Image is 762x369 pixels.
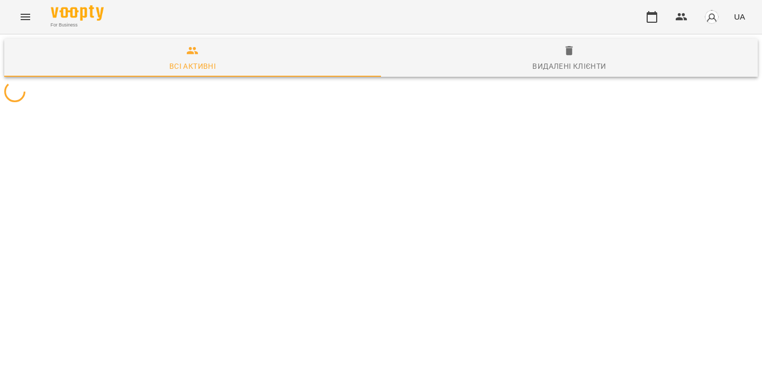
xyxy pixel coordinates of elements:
div: Видалені клієнти [532,60,606,73]
button: Menu [13,4,38,30]
img: avatar_s.png [704,10,719,24]
span: For Business [51,22,104,29]
button: UA [730,7,749,26]
div: Всі активні [169,60,216,73]
span: UA [734,11,745,22]
img: Voopty Logo [51,5,104,21]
